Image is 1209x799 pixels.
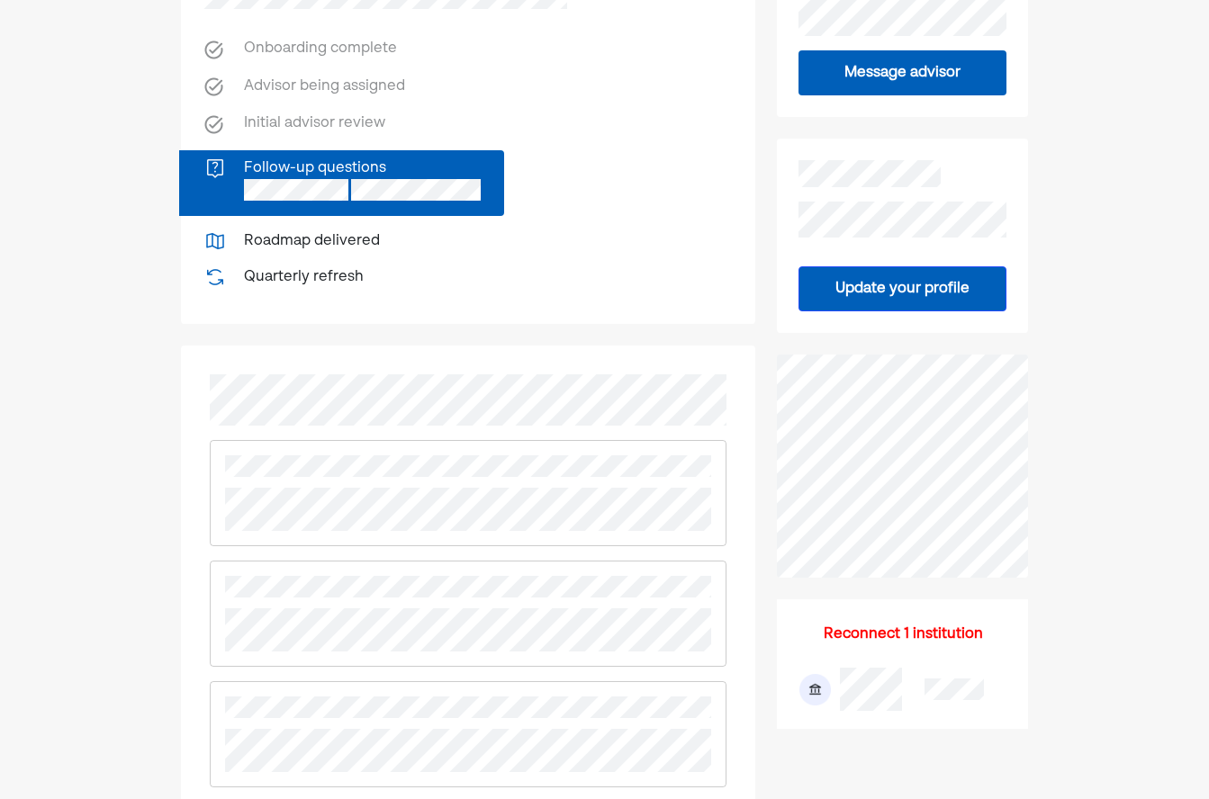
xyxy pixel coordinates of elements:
[798,50,1006,95] button: Message advisor
[244,112,385,136] div: Initial advisor review
[798,266,1006,311] button: Update your profile
[244,157,481,209] div: Follow-up questions
[244,266,364,288] div: Quarterly refresh
[244,230,380,252] div: Roadmap delivered
[824,624,983,645] div: Reconnect 1 institution
[244,76,405,99] div: Advisor being assigned
[244,38,397,61] div: Onboarding complete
